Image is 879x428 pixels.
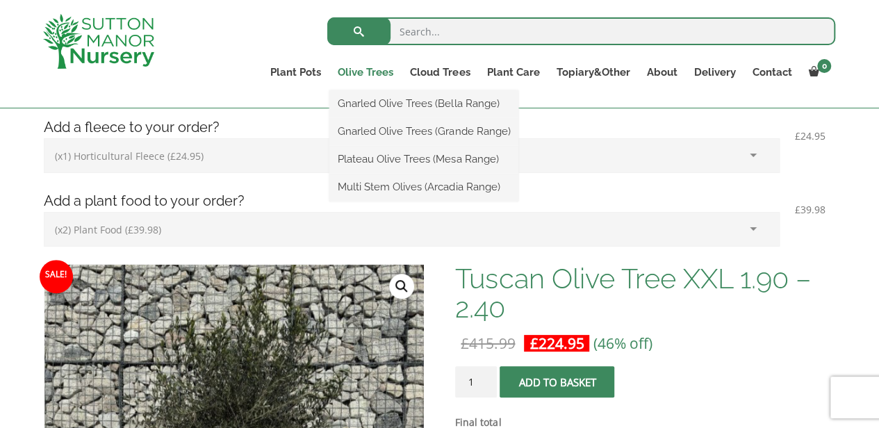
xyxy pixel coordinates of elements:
[800,63,835,82] a: 0
[529,334,538,353] span: £
[548,63,638,82] a: Topiary&Other
[455,366,497,397] input: Product quantity
[500,366,614,397] button: Add to basket
[402,63,478,82] a: Cloud Trees
[817,59,831,73] span: 0
[455,264,835,322] h1: Tuscan Olive Tree XXL 1.90 – 2.40
[329,63,402,82] a: Olive Trees
[33,117,846,138] h4: Add a fleece to your order?
[744,63,800,82] a: Contact
[40,260,73,293] span: Sale!
[389,274,414,299] a: View full-screen image gallery
[461,334,469,353] span: £
[327,17,835,45] input: Search...
[43,14,154,69] img: logo
[638,63,685,82] a: About
[329,149,518,170] a: Plateau Olive Trees (Mesa Range)
[789,200,831,219] span: £39.98
[685,63,744,82] a: Delivery
[529,334,584,353] bdi: 224.95
[262,63,329,82] a: Plant Pots
[478,63,548,82] a: Plant Care
[461,334,515,353] bdi: 415.99
[593,334,652,353] span: (46% off)
[789,126,831,145] span: £24.95
[329,176,518,197] a: Multi Stem Olives (Arcadia Range)
[329,93,518,114] a: Gnarled Olive Trees (Bella Range)
[33,190,846,212] h4: Add a plant food to your order?
[329,121,518,142] a: Gnarled Olive Trees (Grande Range)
